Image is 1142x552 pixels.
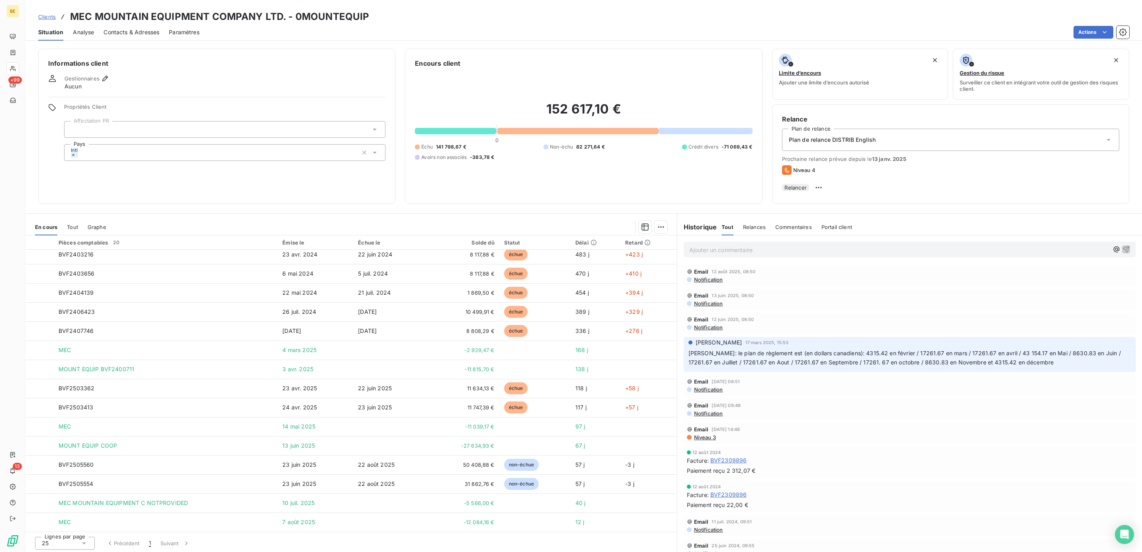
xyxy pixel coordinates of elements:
[282,251,317,258] span: 23 avr. 2024
[694,268,709,275] span: Email
[688,143,718,151] span: Crédit divers
[625,385,639,391] span: +58 j
[872,156,906,162] span: 13 janv. 2025
[435,442,495,450] span: -27 634,93 €
[6,5,19,18] div: BE
[282,366,313,372] span: 3 avr. 2025
[1115,525,1134,544] div: Open Intercom Messenger
[358,270,388,277] span: 5 juil. 2024
[149,540,151,547] span: 1
[575,461,585,468] span: 57 j
[435,384,495,392] span: 11 634,13 €
[282,480,316,487] span: 23 juin 2025
[65,75,100,82] span: Gestionnaires
[953,49,1129,100] button: Gestion du risqueSurveiller ce client en intégrant votre outil de gestion des risques client.
[358,289,391,296] span: 21 juil. 2024
[693,410,723,417] span: Notification
[70,10,369,24] h3: MEC MOUNTAIN EQUIPMENT COMPANY LTD. - 0MOUNTEQUIP
[78,149,84,156] input: Ajouter une valeur
[712,269,755,274] span: 12 août 2025, 08:50
[575,480,585,487] span: 57 j
[59,423,71,430] span: MEC
[358,480,395,487] span: 22 août 2025
[625,327,642,334] span: +276 j
[282,289,317,296] span: 22 mai 2024
[59,366,134,372] span: MOUNT EQUIP BVF2400711
[504,287,528,299] span: échue
[710,456,747,464] span: BVF2309896
[625,461,634,468] span: -3 j
[111,239,121,246] span: 20
[575,519,585,525] span: 12 j
[677,222,717,232] h6: Historique
[415,101,752,125] h2: 152 617,10 €
[358,251,392,258] span: 22 juin 2024
[104,28,159,36] span: Contacts & Adresses
[435,239,495,246] div: Solde dû
[435,346,495,354] span: -2 929,47 €
[358,308,377,315] span: [DATE]
[504,401,528,413] span: échue
[782,114,1119,124] h6: Relance
[694,292,709,299] span: Email
[727,501,748,509] span: 22,00 €
[772,49,948,100] button: Limite d’encoursAjouter une limite d’encours autorisé
[960,79,1122,92] span: Surveiller ce client en intégrant votre outil de gestion des risques client.
[59,385,95,391] span: BVF2503362
[435,423,495,431] span: -11 039,17 €
[576,143,605,151] span: 82 271,64 €
[421,143,433,151] span: Échu
[6,78,19,91] a: +99
[504,478,539,490] span: non-échue
[358,239,425,246] div: Échue le
[144,537,156,550] button: 1
[712,543,755,548] span: 25 juin 2024, 09:55
[575,270,589,277] span: 470 j
[712,317,754,322] span: 12 juin 2025, 08:50
[743,224,766,230] span: Relances
[504,325,528,337] span: échue
[722,224,733,230] span: Tout
[696,339,742,346] span: [PERSON_NAME]
[73,28,94,36] span: Analyse
[504,249,528,260] span: échue
[435,289,495,297] span: 1 869,50 €
[35,224,57,230] span: En cours
[712,379,740,384] span: [DATE] 08:51
[495,137,499,143] span: 0
[575,442,585,449] span: 67 j
[779,70,821,76] span: Limite d’encours
[504,306,528,318] span: échue
[59,289,94,296] span: BVF2404139
[625,251,643,258] span: +423 j
[625,239,672,246] div: Retard
[779,79,869,86] span: Ajouter une limite d’encours autorisé
[435,327,495,335] span: 8 808,29 €
[282,385,317,391] span: 23 avr. 2025
[693,300,723,307] span: Notification
[575,499,586,506] span: 40 j
[156,537,195,550] button: Suivant
[59,499,188,506] span: MEC MOUNTAIN EQUIPMENT C NOTPROVIDED
[59,308,95,315] span: BVF2406423
[435,365,495,373] span: -11 815,70 €
[694,402,709,409] span: Email
[688,350,1122,366] span: [PERSON_NAME]: le plan de règlement est (en dollars canadiens): 4315.42 en février / 17261.67 en ...
[38,13,56,21] a: Clients
[692,484,721,489] span: 12 août 2024
[625,289,643,296] span: +394 j
[575,308,589,315] span: 389 j
[435,251,495,258] span: 8 117,88 €
[727,467,756,475] span: 2 312,07 €
[88,224,106,230] span: Graphe
[793,167,815,173] span: Niveau 4
[687,501,725,509] span: Paiement reçu
[59,480,94,487] span: BVF2505554
[282,270,313,277] span: 6 mai 2024
[435,461,495,469] span: 50 408,88 €
[42,539,49,547] span: 25
[712,293,754,298] span: 13 juin 2025, 08:50
[6,534,19,547] img: Logo LeanPay
[282,499,315,506] span: 10 juil. 2025
[775,224,812,230] span: Commentaires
